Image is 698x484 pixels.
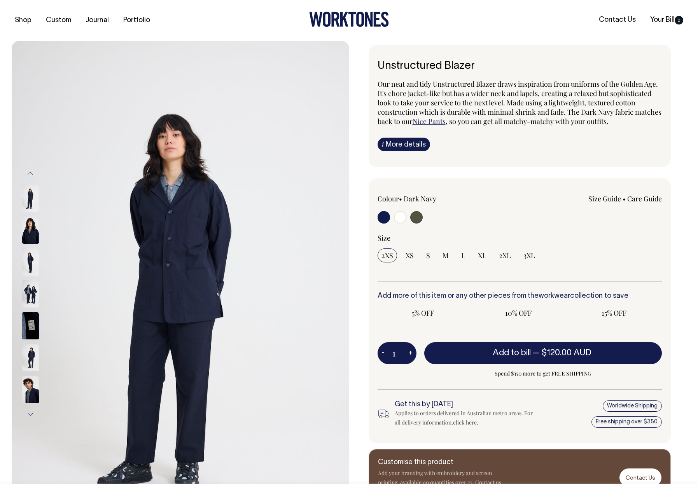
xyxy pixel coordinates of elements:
input: M [439,248,453,262]
a: Size Guide [588,194,621,203]
a: Journal [82,14,112,27]
span: XS [406,251,414,260]
img: dark-navy [22,185,39,212]
button: Next [24,405,36,423]
span: XL [478,251,486,260]
span: Our neat and tidy Unstructured Blazer draws inspiration from uniforms of the Golden Age. It's cho... [378,79,661,126]
span: M [443,251,449,260]
input: XS [402,248,418,262]
span: 3XL [523,251,535,260]
span: $120.00 AUD [542,349,591,357]
span: 2XS [381,251,393,260]
div: Applies to orders delivered in Australian metro areas. For all delivery information, . [395,409,533,427]
span: , so you can get all matchy-matchy with your outfits. [446,117,609,126]
div: Size [378,233,662,243]
input: 10% OFF [473,306,564,320]
a: workwear [539,293,570,299]
button: + [404,346,416,361]
input: 15% OFF [569,306,660,320]
a: Care Guide [627,194,662,203]
span: 2XL [499,251,511,260]
span: 0 [675,16,683,24]
input: XL [474,248,490,262]
img: dark-navy [22,217,39,244]
span: i [382,140,384,148]
input: 3XL [520,248,539,262]
a: Contact Us [596,14,639,26]
input: S [422,248,434,262]
img: dark-navy [22,280,39,308]
span: S [426,251,430,260]
a: Custom [43,14,74,27]
input: 5% OFF [378,306,469,320]
h6: Get this by [DATE] [395,401,533,409]
img: dark-navy [22,344,39,371]
span: 10% OFF [477,308,560,318]
img: dark-navy [22,376,39,403]
span: 5% OFF [381,308,465,318]
button: Add to bill —$120.00 AUD [424,342,662,364]
img: dark-navy [22,248,39,276]
input: L [457,248,469,262]
a: Nice Pants [413,117,446,126]
label: Dark Navy [404,194,436,203]
span: • [399,194,402,203]
span: Spend $350 more to get FREE SHIPPING [424,369,662,378]
span: L [461,251,465,260]
img: dark-navy [22,312,39,339]
a: Your Bill0 [647,14,686,26]
a: Portfolio [120,14,153,27]
button: - [378,346,388,361]
a: iMore details [378,138,430,151]
input: 2XL [495,248,515,262]
span: — [533,349,593,357]
input: 2XS [378,248,397,262]
h6: Unstructured Blazer [378,60,662,72]
h6: Add more of this item or any other pieces from the collection to save [378,292,662,300]
span: 15% OFF [572,308,656,318]
button: Previous [24,165,36,182]
a: click here [453,419,477,426]
span: • [623,194,626,203]
a: Shop [12,14,35,27]
h6: Customise this product [378,459,502,467]
div: Colour [378,194,492,203]
span: Add to bill [493,349,531,357]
